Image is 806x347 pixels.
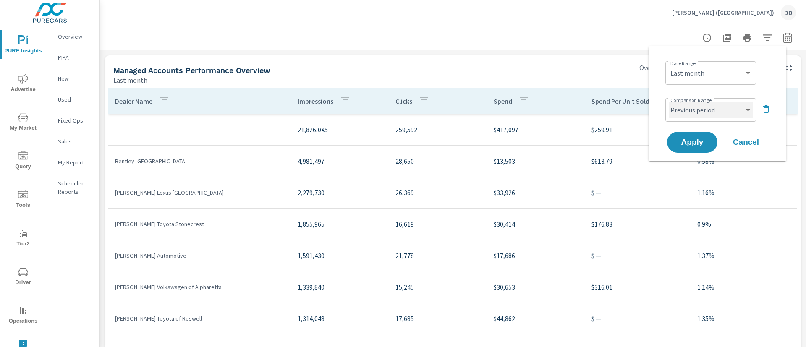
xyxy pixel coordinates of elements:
[3,190,43,210] span: Tools
[494,125,578,135] p: $417,097
[591,97,649,105] p: Spend Per Unit Sold
[46,156,99,169] div: My Report
[58,74,93,83] p: New
[58,179,93,196] p: Scheduled Reports
[782,61,796,75] button: Minimize Widget
[46,93,99,106] div: Used
[591,282,684,292] p: $316.01
[672,9,774,16] p: [PERSON_NAME] ([GEOGRAPHIC_DATA])
[395,97,412,105] p: Clicks
[46,30,99,43] div: Overview
[3,267,43,287] span: Driver
[58,95,93,104] p: Used
[58,137,93,146] p: Sales
[3,35,43,56] span: PURE Insights
[697,156,790,166] p: 0.58%
[591,125,684,135] p: $259.91
[3,74,43,94] span: Advertise
[298,188,382,198] p: 2,279,730
[115,157,284,165] p: Bentley [GEOGRAPHIC_DATA]
[697,282,790,292] p: 1.14%
[58,116,93,125] p: Fixed Ops
[781,5,796,20] div: DD
[759,29,776,46] button: Apply Filters
[494,97,512,105] p: Spend
[779,29,796,46] button: Select Date Range
[395,313,480,324] p: 17,685
[697,313,790,324] p: 1.35%
[591,219,684,229] p: $176.83
[298,156,382,166] p: 4,981,497
[298,219,382,229] p: 1,855,965
[395,282,480,292] p: 15,245
[113,66,270,75] h5: Managed Accounts Performance Overview
[697,219,790,229] p: 0.9%
[46,72,99,85] div: New
[634,60,732,75] div: Overall Advertising Metrics
[494,313,578,324] p: $44,862
[395,219,480,229] p: 16,619
[395,125,480,135] p: 259,592
[494,282,578,292] p: $30,653
[697,188,790,198] p: 1.16%
[298,250,382,261] p: 1,591,430
[591,156,684,166] p: $613.79
[3,151,43,172] span: Query
[667,132,717,153] button: Apply
[298,282,382,292] p: 1,339,840
[58,53,93,62] p: PIPA
[697,250,790,261] p: 1.37%
[298,125,382,135] p: 21,826,045
[113,75,147,85] p: Last month
[395,188,480,198] p: 26,369
[739,29,756,46] button: Print Report
[115,283,284,291] p: [PERSON_NAME] Volkswagen of Alpharetta
[729,138,763,146] span: Cancel
[115,314,284,323] p: [PERSON_NAME] Toyota of Roswell
[115,220,284,228] p: [PERSON_NAME] Toyota Stonecrest
[591,188,684,198] p: $ —
[115,251,284,260] p: [PERSON_NAME] Automotive
[115,188,284,197] p: [PERSON_NAME] Lexus [GEOGRAPHIC_DATA]
[721,132,771,153] button: Cancel
[395,156,480,166] p: 28,650
[46,51,99,64] div: PIPA
[494,250,578,261] p: $17,686
[298,313,382,324] p: 1,314,048
[46,114,99,127] div: Fixed Ops
[58,158,93,167] p: My Report
[591,313,684,324] p: $ —
[46,135,99,148] div: Sales
[591,250,684,261] p: $ —
[3,228,43,249] span: Tier2
[395,250,480,261] p: 21,778
[3,112,43,133] span: My Market
[675,138,709,146] span: Apply
[46,177,99,198] div: Scheduled Reports
[494,156,578,166] p: $13,503
[494,219,578,229] p: $30,414
[3,305,43,326] span: Operations
[115,97,152,105] p: Dealer Name
[719,29,735,46] button: "Export Report to PDF"
[58,32,93,41] p: Overview
[494,188,578,198] p: $33,926
[298,97,333,105] p: Impressions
